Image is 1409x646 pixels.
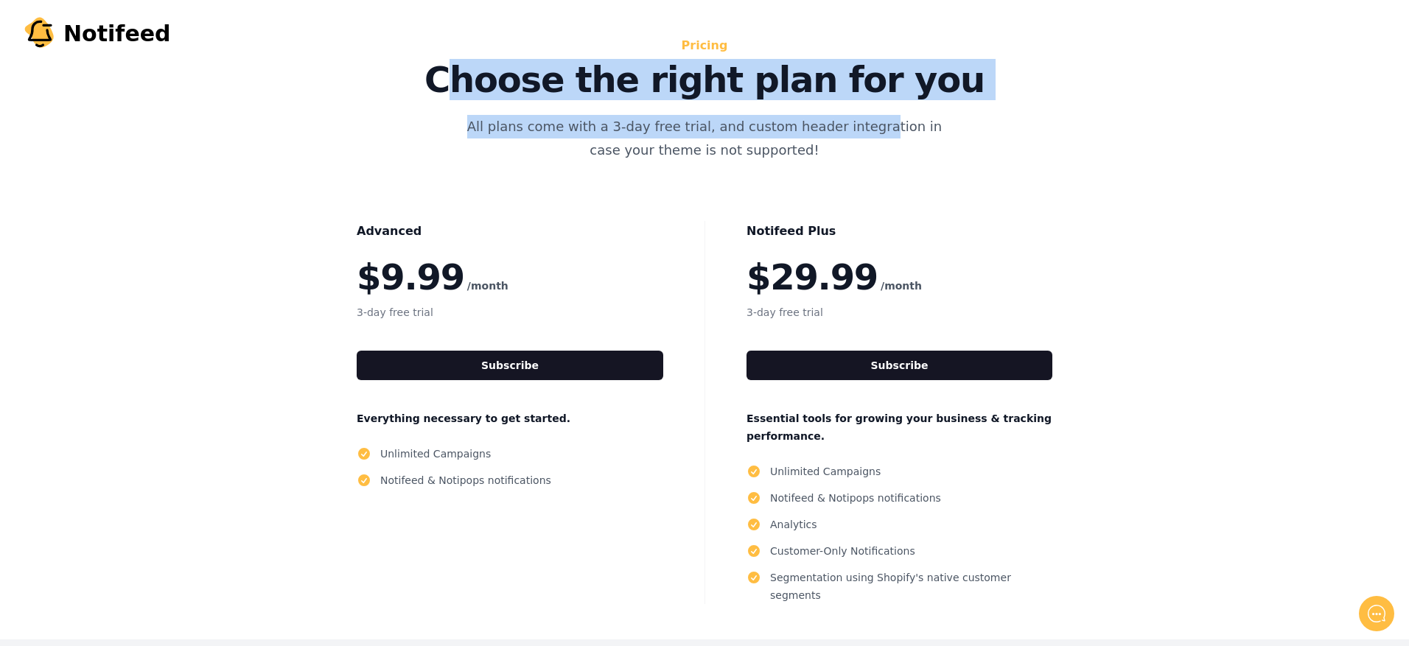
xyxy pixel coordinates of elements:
h3: Advanced [357,221,663,242]
li: Notifeed & Notipops notifications [357,471,663,489]
span: $29.99 [747,259,878,295]
h2: Don't see Notifeed in your header? Let me know and I'll set it up! ✅ [22,98,273,169]
li: Analytics [747,516,1052,533]
img: Your Company [22,16,57,52]
span: /month [881,277,922,295]
h2: Pricing [374,35,1035,56]
li: Unlimited Campaigns [357,445,663,463]
button: Subscribe [747,351,1052,380]
li: Segmentation using Shopify's native customer segments [747,569,1052,604]
p: All plans come with a 3-day free trial, and custom header integration in case your theme is not s... [457,115,952,162]
li: Customer-Only Notifications [747,542,1052,560]
li: Notifeed & Notipops notifications [747,489,1052,507]
p: 3-day free trial [357,303,663,321]
span: New conversation [95,204,177,216]
button: Subscribe [357,351,663,380]
p: Everything necessary to get started. [357,410,663,427]
p: 3-day free trial [747,303,1052,321]
p: Essential tools for growing your business & tracking performance. [747,410,1052,445]
span: Notifeed [63,21,171,47]
li: Unlimited Campaigns [747,463,1052,480]
button: New conversation [23,195,272,225]
span: /month [467,277,508,295]
span: We run on Gist [123,515,186,524]
h1: Hello! [22,71,273,95]
p: Choose the right plan for you [374,62,1035,97]
iframe: gist-messenger-bubble-iframe [1359,596,1394,631]
h3: Notifeed Plus [747,221,1052,242]
span: $9.99 [357,259,464,295]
